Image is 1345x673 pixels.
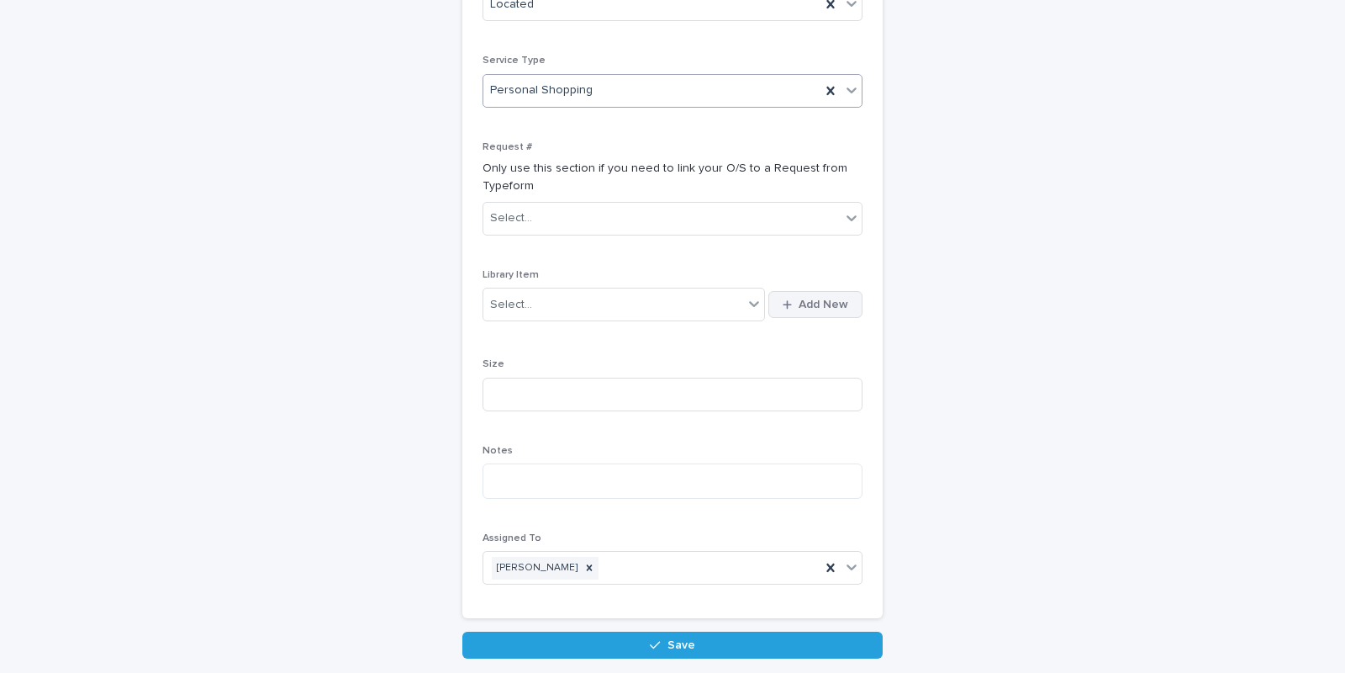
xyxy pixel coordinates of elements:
[483,160,862,195] p: Only use this section if you need to link your O/S to a Request from Typeform
[483,533,541,543] span: Assigned To
[483,56,546,66] span: Service Type
[799,299,848,310] span: Add New
[768,291,862,318] button: Add New
[483,142,532,152] span: Request #
[492,557,580,580] div: [PERSON_NAME]
[462,632,883,659] button: Save
[490,82,593,99] span: Personal Shopping
[483,270,539,280] span: Library Item
[483,359,504,369] span: Size
[667,639,695,651] span: Save
[490,296,532,314] div: Select...
[483,446,513,456] span: Notes
[490,209,532,227] div: Select...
